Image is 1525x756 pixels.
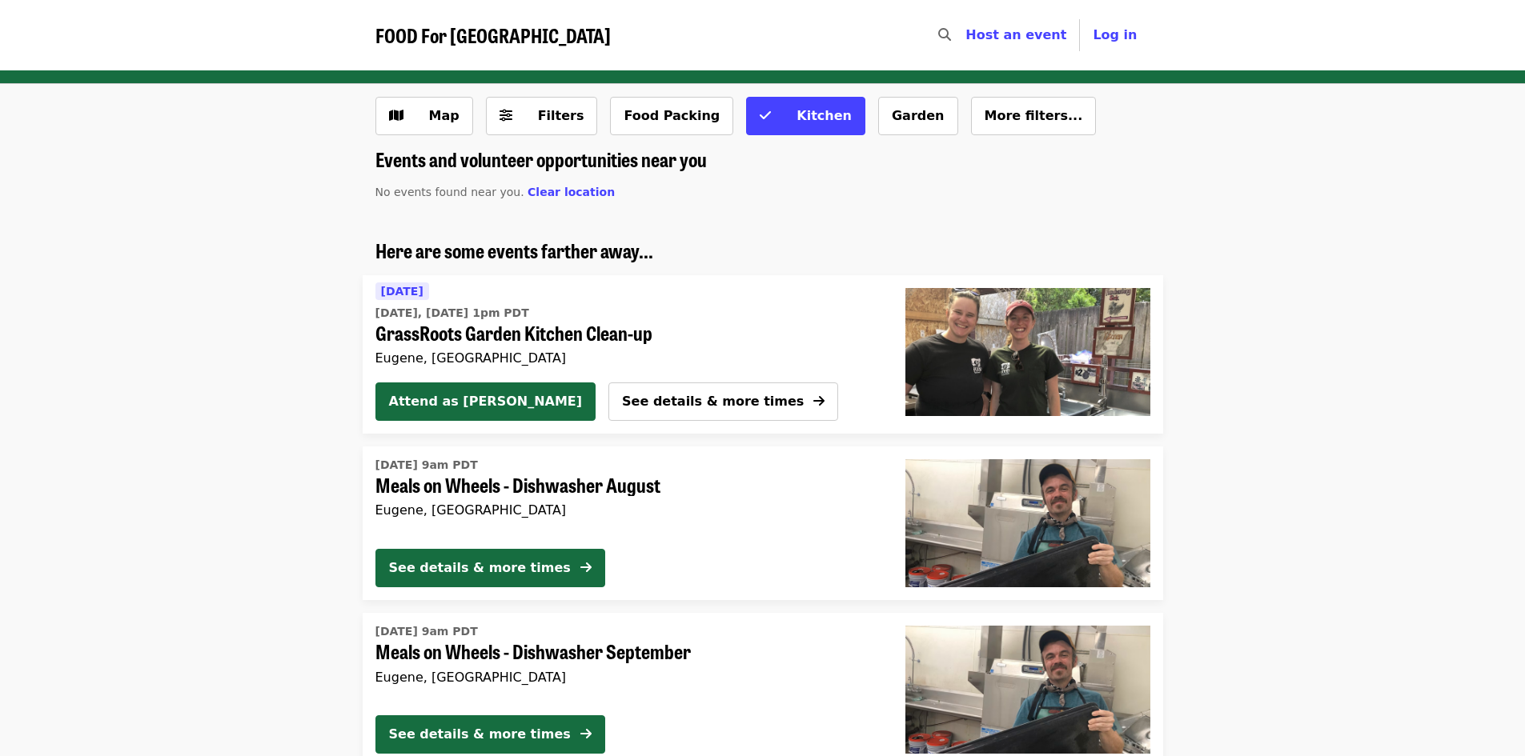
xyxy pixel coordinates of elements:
i: sliders-h icon [500,108,512,123]
div: See details & more times [389,725,571,744]
span: Clear location [528,186,615,198]
button: Attend as [PERSON_NAME] [375,382,596,421]
span: Here are some events farther away... [375,236,653,264]
img: GrassRoots Garden Kitchen Clean-up organized by FOOD For Lane County [905,288,1150,416]
button: Food Packing [610,97,733,135]
span: GrassRoots Garden Kitchen Clean-up [375,322,867,345]
span: [DATE] [381,285,423,298]
span: Kitchen [797,108,852,123]
button: Kitchen [746,97,865,135]
div: Eugene, [GEOGRAPHIC_DATA] [375,670,880,685]
a: See details for "GrassRoots Garden Kitchen Clean-up" [375,282,867,370]
time: [DATE], [DATE] 1pm PDT [375,305,529,322]
span: FOOD For [GEOGRAPHIC_DATA] [375,21,611,49]
a: GrassRoots Garden Kitchen Clean-up [893,275,1163,434]
span: More filters... [985,108,1083,123]
span: Attend as [PERSON_NAME] [389,392,583,411]
button: Garden [878,97,958,135]
a: FOOD For [GEOGRAPHIC_DATA] [375,24,611,47]
i: search icon [938,27,951,42]
span: Map [429,108,460,123]
span: See details & more times [622,394,804,409]
i: check icon [760,108,771,123]
a: See details for "Meals on Wheels - Dishwasher August" [363,446,1163,600]
button: See details & more times [375,549,605,587]
div: See details & more times [389,558,571,578]
div: Eugene, [GEOGRAPHIC_DATA] [375,350,867,366]
i: map icon [389,108,403,123]
i: arrow-right icon [580,726,592,742]
i: arrow-right icon [813,394,825,409]
button: Filters (0 selected) [486,97,598,135]
img: Meals on Wheels - Dishwasher August organized by FOOD For Lane County [905,459,1150,587]
span: Events and volunteer opportunities near you [375,145,707,173]
span: No events found near you. [375,186,524,198]
span: Meals on Wheels - Dishwasher August [375,474,880,497]
a: Host an event [965,27,1066,42]
button: Log in [1080,19,1150,51]
img: Meals on Wheels - Dishwasher September organized by FOOD For Lane County [905,626,1150,754]
span: Filters [538,108,584,123]
span: Meals on Wheels - Dishwasher September [375,640,880,663]
input: Search [961,16,973,54]
time: [DATE] 9am PDT [375,623,478,640]
span: Log in [1093,27,1137,42]
time: [DATE] 9am PDT [375,457,478,474]
button: More filters... [971,97,1097,135]
i: arrow-right icon [580,560,592,575]
div: Eugene, [GEOGRAPHIC_DATA] [375,502,880,518]
button: See details & more times [608,382,838,421]
button: Show map view [375,97,473,135]
button: See details & more times [375,715,605,754]
button: Clear location [528,184,615,201]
